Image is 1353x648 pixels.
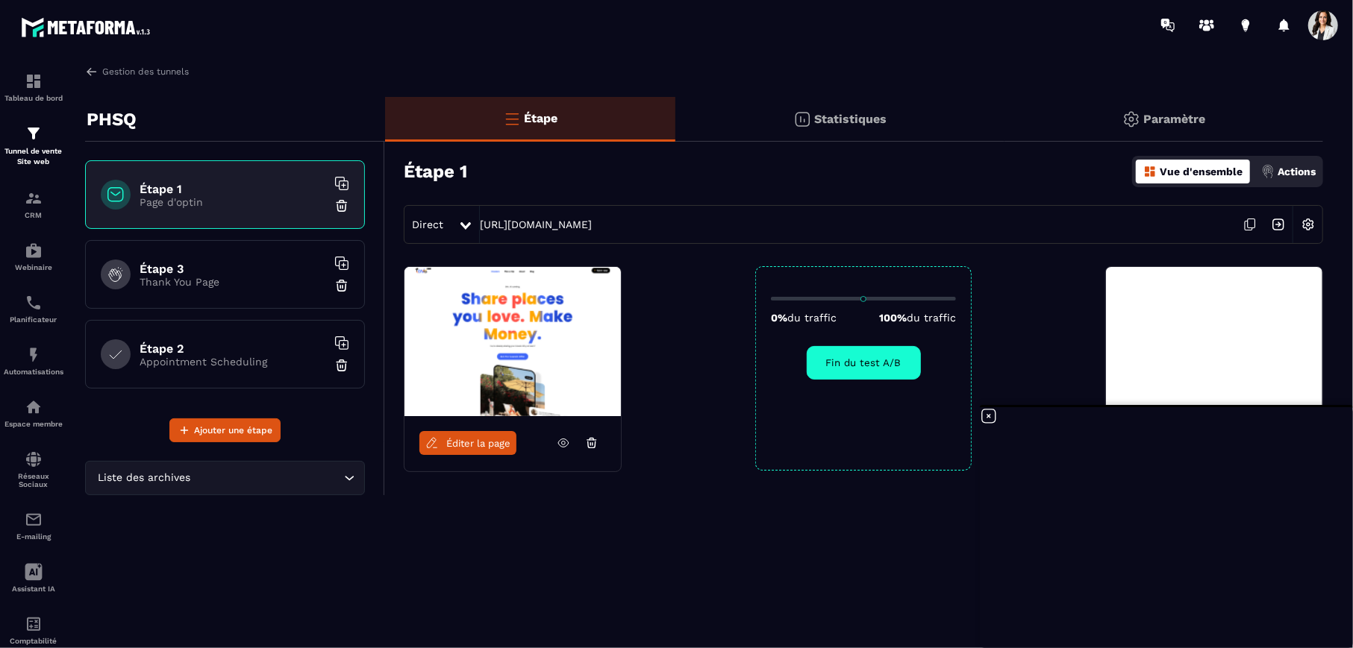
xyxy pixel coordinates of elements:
[140,356,326,368] p: Appointment Scheduling
[140,262,326,276] h6: Étape 3
[4,500,63,552] a: emailemailE-mailing
[4,387,63,439] a: automationsautomationsEspace membre
[404,161,467,182] h3: Étape 1
[334,278,349,293] img: trash
[807,346,921,380] button: Fin du test A/B
[525,111,558,125] p: Étape
[25,294,43,312] img: scheduler
[25,346,43,364] img: automations
[4,532,63,541] p: E-mailing
[87,104,137,134] p: PHSQ
[25,189,43,207] img: formation
[194,423,272,438] span: Ajouter une étape
[1294,210,1322,239] img: setting-w.858f3a88.svg
[25,242,43,259] img: automations
[1278,166,1316,177] p: Actions
[25,72,43,90] img: formation
[4,283,63,335] a: schedulerschedulerPlanificateur
[140,196,326,208] p: Page d'optin
[771,312,837,324] p: 0%
[21,13,155,41] img: logo
[140,182,326,196] h6: Étape 1
[140,276,326,288] p: Thank You Page
[1106,267,1322,416] img: image
[1264,210,1293,239] img: arrow-next.bcc2205e.svg
[1144,112,1206,126] p: Paramètre
[25,450,43,468] img: social-network
[4,230,63,283] a: automationsautomationsWebinaire
[4,472,63,488] p: Réseaux Sociaux
[4,263,63,271] p: Webinaire
[4,61,63,113] a: formationformationTableau de bord
[1143,165,1157,178] img: dashboard-orange.40269519.svg
[4,94,63,102] p: Tableau de bord
[4,420,63,428] p: Espace membre
[1122,110,1140,128] img: setting-gr.5f69749f.svg
[4,315,63,324] p: Planificateur
[815,112,887,126] p: Statistiques
[25,511,43,529] img: email
[4,211,63,219] p: CRM
[404,267,621,416] img: image
[1261,165,1275,178] img: actions.d6e523a2.png
[4,178,63,230] a: formationformationCRM
[85,65,189,78] a: Gestion des tunnels
[4,585,63,593] p: Assistant IA
[793,110,811,128] img: stats.20deebd0.svg
[879,312,956,324] p: 100%
[907,312,956,324] span: du traffic
[419,431,516,455] a: Éditer la page
[194,470,340,486] input: Search for option
[25,125,43,142] img: formation
[85,461,365,495] div: Search for option
[95,470,194,486] span: Liste des archives
[334,358,349,373] img: trash
[85,65,99,78] img: arrow
[503,110,521,128] img: bars-o.4a397970.svg
[1160,166,1243,177] p: Vue d'ensemble
[25,615,43,633] img: accountant
[787,312,837,324] span: du traffic
[4,113,63,178] a: formationformationTunnel de vente Site web
[412,218,443,230] span: Direct
[4,637,63,645] p: Comptabilité
[480,218,592,230] a: [URL][DOMAIN_NAME]
[4,552,63,604] a: Assistant IA
[4,368,63,376] p: Automatisations
[140,342,326,356] h6: Étape 2
[25,398,43,416] img: automations
[4,335,63,387] a: automationsautomationsAutomatisations
[334,198,349,213] img: trash
[4,439,63,500] a: social-networksocial-networkRéseaux Sociaux
[446,438,510,449] span: Éditer la page
[169,418,281,442] button: Ajouter une étape
[4,146,63,167] p: Tunnel de vente Site web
